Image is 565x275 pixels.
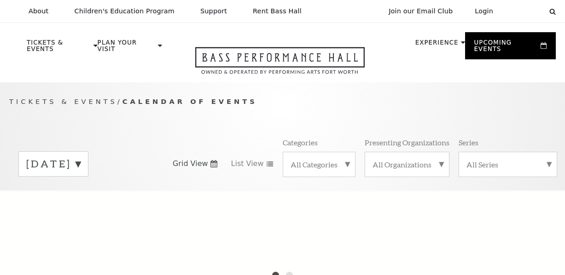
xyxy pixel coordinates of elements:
[466,160,549,169] label: All Series
[27,40,91,57] p: Tickets & Events
[200,7,227,15] p: Support
[253,7,302,15] p: Rent Bass Hall
[173,159,208,169] span: Grid View
[9,96,556,108] p: /
[122,97,257,105] span: Calendar of Events
[365,137,449,147] p: Presenting Organizations
[415,40,459,51] p: Experience
[26,157,81,171] label: [DATE]
[231,159,264,169] span: List View
[98,40,156,57] p: Plan Your Visit
[474,40,538,57] p: Upcoming Events
[283,137,318,147] p: Categories
[508,7,541,16] select: Select:
[291,160,348,169] label: All Categories
[29,7,48,15] p: About
[459,137,478,147] p: Series
[373,160,442,169] label: All Organizations
[74,7,175,15] p: Children's Education Program
[9,97,117,105] span: Tickets & Events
